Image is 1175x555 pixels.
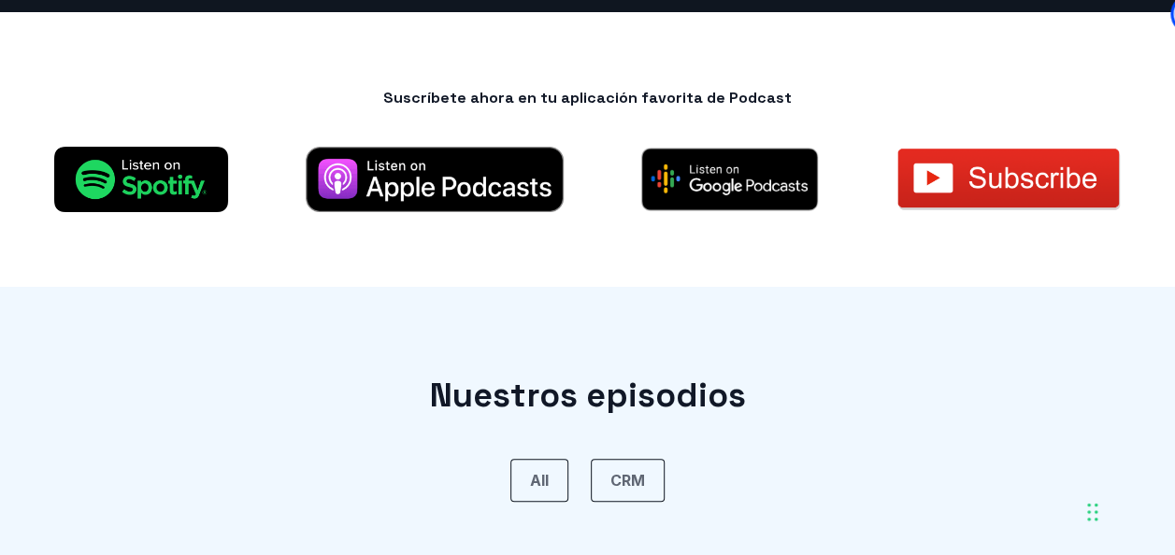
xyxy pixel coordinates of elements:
img: Spotify Podcasts [54,147,228,212]
img: Google Podcasts [641,147,818,212]
div: Arrastrar [1087,484,1098,540]
a: CRM [591,459,665,502]
h2: Suscríbete ahora en tu aplicación favorita de Podcast [22,87,1153,109]
img: applepodcast [306,147,564,212]
img: 5841c939a6515b1e0ad75aad [896,147,1122,212]
h2: Nuestros episodios [22,377,1153,414]
iframe: Chat Widget [838,316,1175,555]
div: Widget de chat [838,316,1175,555]
a: All [510,459,568,502]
